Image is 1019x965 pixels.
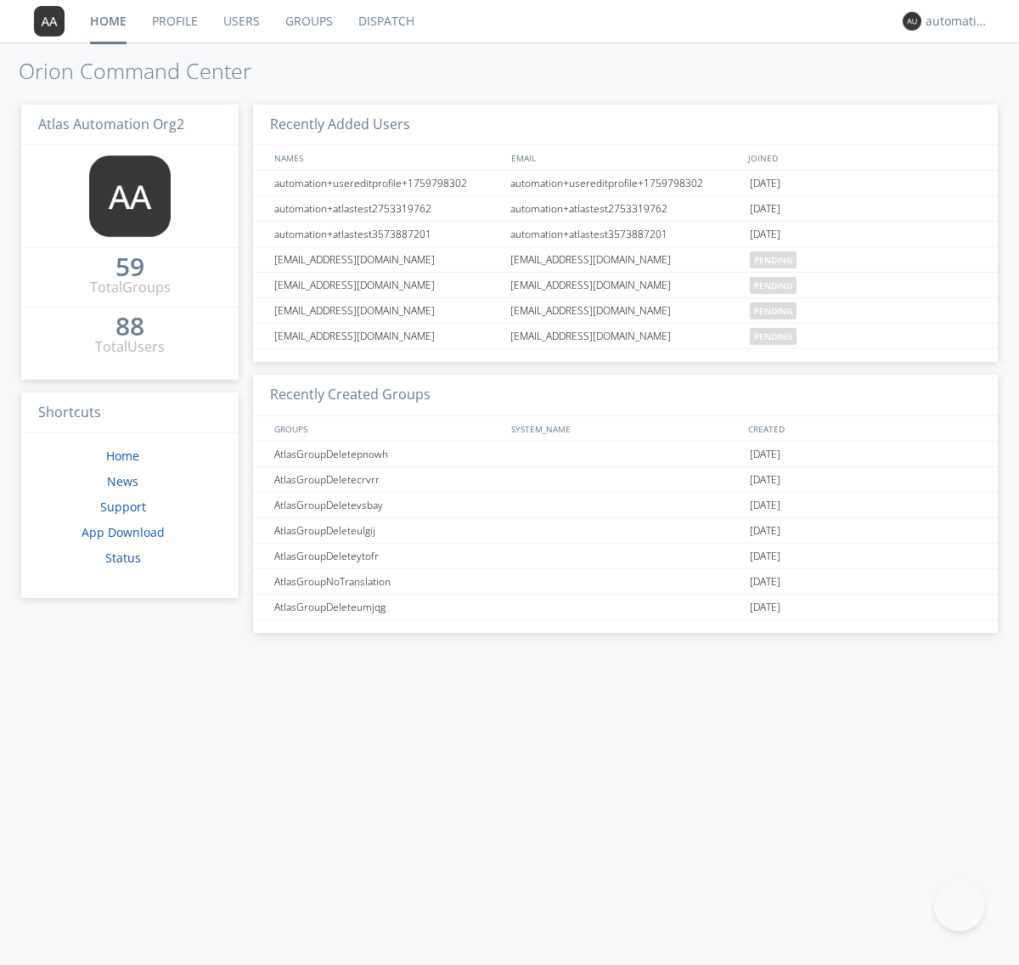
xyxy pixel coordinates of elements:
h3: Recently Created Groups [253,375,998,416]
div: GROUPS [270,416,503,441]
a: AtlasGroupNoTranslation[DATE] [253,569,998,595]
div: EMAIL [507,145,744,170]
span: [DATE] [750,196,780,222]
span: pending [750,302,797,319]
div: AtlasGroupDeleteumjqg [270,595,505,619]
span: [DATE] [750,442,780,467]
a: App Download [82,524,165,540]
a: 88 [115,318,144,337]
div: [EMAIL_ADDRESS][DOMAIN_NAME] [506,298,746,323]
div: automation+usereditprofile+1759798302 [506,171,746,195]
a: automation+atlastest2753319762automation+atlastest2753319762[DATE] [253,196,998,222]
div: AtlasGroupDeletevsbay [270,493,505,517]
img: 373638.png [89,155,171,237]
div: 88 [115,318,144,335]
div: JOINED [744,145,982,170]
div: [EMAIL_ADDRESS][DOMAIN_NAME] [506,324,746,348]
h3: Recently Added Users [253,104,998,146]
h3: Shortcuts [21,392,239,434]
span: [DATE] [750,467,780,493]
img: 373638.png [903,12,921,31]
div: [EMAIL_ADDRESS][DOMAIN_NAME] [270,324,505,348]
a: Home [106,448,139,464]
span: [DATE] [750,222,780,247]
div: automation+atlastest3573887201 [270,222,505,246]
div: SYSTEM_NAME [507,416,744,441]
span: pending [750,328,797,345]
a: [EMAIL_ADDRESS][DOMAIN_NAME][EMAIL_ADDRESS][DOMAIN_NAME]pending [253,247,998,273]
a: AtlasGroupDeleteulgij[DATE] [253,518,998,544]
div: AtlasGroupDeleteulgij [270,518,505,543]
a: AtlasGroupDeleteytofr[DATE] [253,544,998,569]
img: 373638.png [34,6,65,37]
div: automation+usereditprofile+1759798302 [270,171,505,195]
div: AtlasGroupDeletepnowh [270,442,505,466]
a: [EMAIL_ADDRESS][DOMAIN_NAME][EMAIL_ADDRESS][DOMAIN_NAME]pending [253,273,998,298]
span: Atlas Automation Org2 [38,115,184,133]
span: [DATE] [750,569,780,595]
div: [EMAIL_ADDRESS][DOMAIN_NAME] [506,273,746,297]
div: automation+atlastest2753319762 [270,196,505,221]
div: Total Users [95,337,165,357]
a: Support [100,499,146,515]
span: pending [750,277,797,294]
a: automation+atlastest3573887201automation+atlastest3573887201[DATE] [253,222,998,247]
a: AtlasGroupDeletevsbay[DATE] [253,493,998,518]
a: 59 [115,258,144,278]
a: AtlasGroupDeletecrvrr[DATE] [253,467,998,493]
div: automation+atlas0014+org2 [926,13,989,30]
a: News [107,473,138,489]
span: [DATE] [750,171,780,196]
iframe: Toggle Customer Support [934,880,985,931]
a: [EMAIL_ADDRESS][DOMAIN_NAME][EMAIL_ADDRESS][DOMAIN_NAME]pending [253,324,998,349]
a: automation+usereditprofile+1759798302automation+usereditprofile+1759798302[DATE] [253,171,998,196]
a: AtlasGroupDeleteumjqg[DATE] [253,595,998,620]
div: [EMAIL_ADDRESS][DOMAIN_NAME] [270,273,505,297]
a: Status [105,550,141,566]
div: CREATED [744,416,982,441]
div: [EMAIL_ADDRESS][DOMAIN_NAME] [270,298,505,323]
span: [DATE] [750,518,780,544]
div: AtlasGroupDeletecrvrr [270,467,505,492]
span: pending [750,251,797,268]
span: [DATE] [750,595,780,620]
a: [EMAIL_ADDRESS][DOMAIN_NAME][EMAIL_ADDRESS][DOMAIN_NAME]pending [253,298,998,324]
div: automation+atlastest2753319762 [506,196,746,221]
div: AtlasGroupNoTranslation [270,569,505,594]
div: [EMAIL_ADDRESS][DOMAIN_NAME] [270,247,505,272]
div: [EMAIL_ADDRESS][DOMAIN_NAME] [506,247,746,272]
div: AtlasGroupDeleteytofr [270,544,505,568]
div: Total Groups [90,278,171,297]
a: AtlasGroupDeletepnowh[DATE] [253,442,998,467]
span: [DATE] [750,493,780,518]
div: NAMES [270,145,503,170]
div: 59 [115,258,144,275]
div: automation+atlastest3573887201 [506,222,746,246]
span: [DATE] [750,544,780,569]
